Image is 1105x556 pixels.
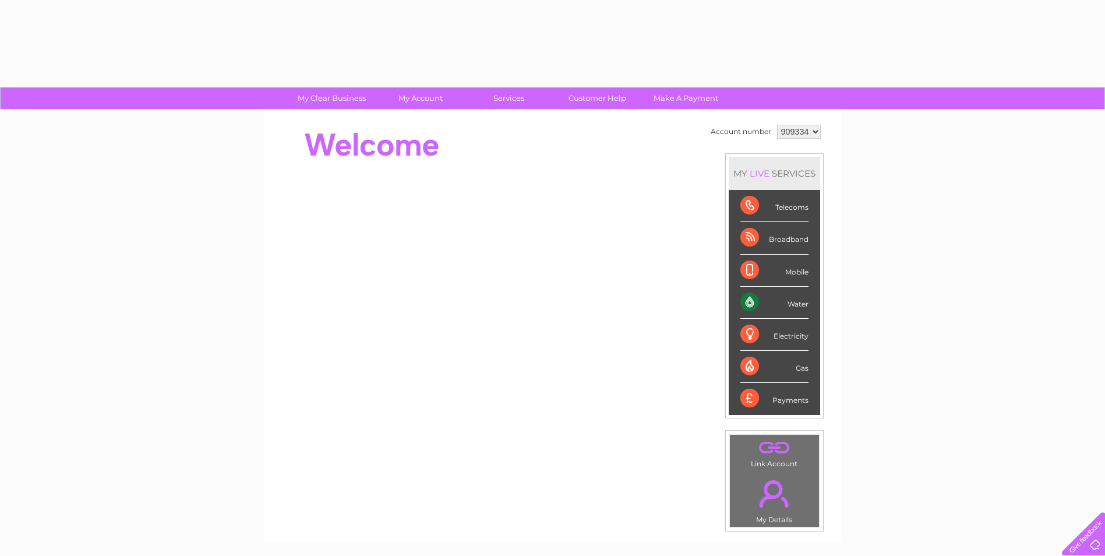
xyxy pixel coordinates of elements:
a: My Clear Business [284,87,380,109]
a: Services [461,87,557,109]
a: My Account [372,87,468,109]
div: Mobile [740,255,809,287]
div: Telecoms [740,190,809,222]
div: Payments [740,383,809,414]
a: Make A Payment [638,87,734,109]
div: LIVE [747,168,772,179]
td: Account number [708,122,774,142]
div: Broadband [740,222,809,254]
a: . [733,438,816,458]
td: My Details [729,470,820,527]
a: Customer Help [549,87,645,109]
div: Gas [740,351,809,383]
div: Electricity [740,319,809,351]
div: MY SERVICES [729,157,820,190]
td: Link Account [729,434,820,471]
div: Water [740,287,809,319]
a: . [733,473,816,514]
